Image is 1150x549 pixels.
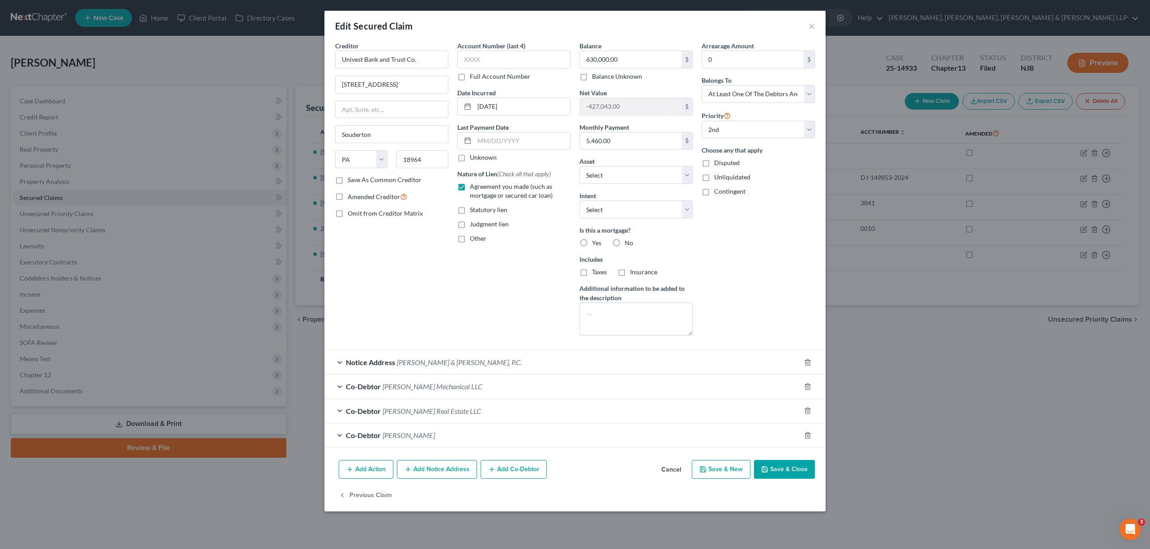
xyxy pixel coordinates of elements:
[714,187,745,195] span: Contingent
[681,51,692,68] div: $
[335,20,413,32] div: Edit Secured Claim
[714,173,750,181] span: Unliquidated
[474,132,570,149] input: MM/DD/YYYY
[592,239,601,247] span: Yes
[702,110,731,121] label: Priority
[346,431,381,439] span: Co-Debtor
[579,255,693,264] label: Includes
[346,382,381,391] span: Co-Debtor
[702,77,732,84] span: Belongs To
[809,21,815,31] button: ×
[579,41,601,51] label: Balance
[702,145,815,155] label: Choose any that apply
[625,239,633,247] span: No
[470,72,530,81] label: Full Account Number
[592,268,607,276] span: Taxes
[457,41,525,51] label: Account Number (last 4)
[348,175,422,184] label: Save As Common Creditor
[681,98,692,115] div: $
[336,76,448,93] input: Enter address...
[457,169,551,179] label: Nature of Lien
[348,193,400,200] span: Amended Creditor
[396,150,449,168] input: Enter zip...
[579,226,693,235] label: Is this a mortgage?
[339,486,392,505] button: Previous Claim
[702,41,754,51] label: Arrearage Amount
[579,284,693,302] label: Additional information to be added to the description
[397,460,477,479] button: Add Notice Address
[1138,519,1145,526] span: 3
[336,101,448,118] input: Apt, Suite, etc...
[497,170,551,178] span: (Check all that apply)
[630,268,657,276] span: Insurance
[474,98,570,115] input: MM/DD/YYYY
[470,206,507,213] span: Statutory lien
[1120,519,1141,540] iframe: Intercom live chat
[654,461,688,479] button: Cancel
[470,153,497,162] label: Unknown
[470,234,486,242] span: Other
[579,88,607,98] label: Net Value
[692,460,750,479] button: Save & New
[681,132,692,149] div: $
[754,460,815,479] button: Save & Close
[336,126,448,143] input: Enter city...
[457,51,571,68] input: XXXX
[579,191,596,200] label: Intent
[592,72,642,81] label: Balance Unknown
[339,460,393,479] button: Add Action
[383,382,482,391] span: [PERSON_NAME] Mechanical LLC
[335,42,359,50] span: Creditor
[481,460,547,479] button: Add Co-Debtor
[348,209,423,217] span: Omit from Creditor Matrix
[346,407,381,415] span: Co-Debtor
[346,358,395,366] span: Notice Address
[457,88,496,98] label: Date Incurred
[579,123,629,132] label: Monthly Payment
[702,51,804,68] input: 0.00
[580,51,681,68] input: 0.00
[335,51,448,68] input: Search creditor by name...
[470,220,509,228] span: Judgment lien
[457,123,509,132] label: Last Payment Date
[580,132,681,149] input: 0.00
[383,431,435,439] span: [PERSON_NAME]
[397,358,522,366] span: [PERSON_NAME] & [PERSON_NAME], P.C.
[579,157,595,165] span: Asset
[580,98,681,115] input: 0.00
[383,407,481,415] span: [PERSON_NAME] Real Estate LLC
[714,159,740,166] span: Disputed
[470,183,553,199] span: Agreement you made (such as mortgage or secured car loan)
[804,51,814,68] div: $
